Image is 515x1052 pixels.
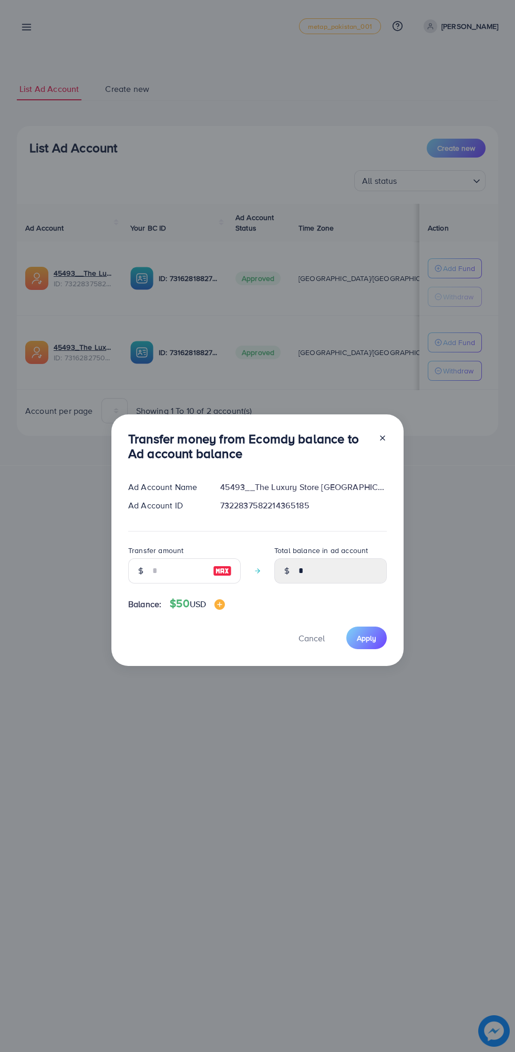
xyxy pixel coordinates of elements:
[214,599,225,610] img: image
[212,481,395,493] div: 45493__The Luxury Store [GEOGRAPHIC_DATA]
[120,499,212,512] div: Ad Account ID
[285,627,338,649] button: Cancel
[346,627,387,649] button: Apply
[357,633,376,643] span: Apply
[128,431,370,462] h3: Transfer money from Ecomdy balance to Ad account balance
[128,545,183,556] label: Transfer amount
[274,545,368,556] label: Total balance in ad account
[120,481,212,493] div: Ad Account Name
[128,598,161,610] span: Balance:
[298,632,325,644] span: Cancel
[213,565,232,577] img: image
[170,597,225,610] h4: $50
[212,499,395,512] div: 7322837582214365185
[190,598,206,610] span: USD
